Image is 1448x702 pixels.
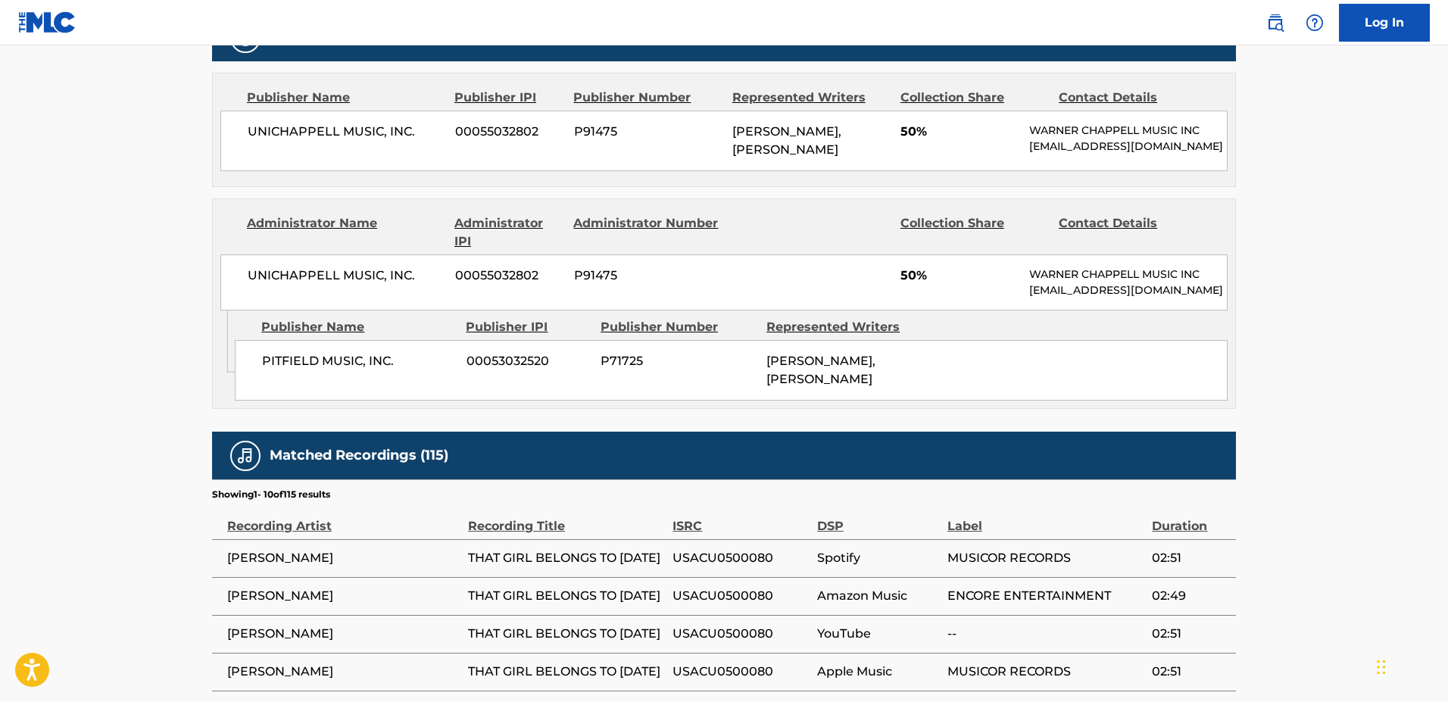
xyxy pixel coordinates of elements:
[574,123,721,141] span: P91475
[455,123,563,141] span: 00055032802
[947,587,1144,605] span: ENCORE ENTERTAINMENT
[262,352,455,370] span: PITFIELD MUSIC, INC.
[236,447,254,465] img: Matched Recordings
[1266,14,1284,32] img: search
[1260,8,1290,38] a: Public Search
[1306,14,1324,32] img: help
[673,663,810,681] span: USACU0500080
[261,318,454,336] div: Publisher Name
[248,267,444,285] span: UNICHAPPELL MUSIC, INC.
[900,214,1047,251] div: Collection Share
[18,11,76,33] img: MLC Logo
[947,501,1144,535] div: Label
[1300,8,1330,38] div: Help
[454,89,562,107] div: Publisher IPI
[1029,123,1227,139] p: WARNER CHAPPELL MUSIC INC
[673,587,810,605] span: USACU0500080
[732,124,841,157] span: [PERSON_NAME], [PERSON_NAME]
[248,123,444,141] span: UNICHAPPELL MUSIC, INC.
[1152,663,1228,681] span: 02:51
[212,488,330,501] p: Showing 1 - 10 of 115 results
[1029,267,1227,282] p: WARNER CHAPPELL MUSIC INC
[673,549,810,567] span: USACU0500080
[817,549,940,567] span: Spotify
[1152,587,1228,605] span: 02:49
[247,89,443,107] div: Publisher Name
[468,625,665,643] span: THAT GIRL BELONGS TO [DATE]
[468,663,665,681] span: THAT GIRL BELONGS TO [DATE]
[766,354,875,386] span: [PERSON_NAME], [PERSON_NAME]
[1059,89,1206,107] div: Contact Details
[766,318,921,336] div: Represented Writers
[1372,629,1448,702] iframe: Chat Widget
[573,89,720,107] div: Publisher Number
[227,549,460,567] span: [PERSON_NAME]
[1152,549,1228,567] span: 02:51
[817,587,940,605] span: Amazon Music
[454,214,562,251] div: Administrator IPI
[468,549,665,567] span: THAT GIRL BELONGS TO [DATE]
[1029,139,1227,154] p: [EMAIL_ADDRESS][DOMAIN_NAME]
[673,501,810,535] div: ISRC
[468,587,665,605] span: THAT GIRL BELONGS TO [DATE]
[1029,282,1227,298] p: [EMAIL_ADDRESS][DOMAIN_NAME]
[732,89,889,107] div: Represented Writers
[900,123,1018,141] span: 50%
[817,625,940,643] span: YouTube
[947,663,1144,681] span: MUSICOR RECORDS
[468,501,665,535] div: Recording Title
[817,501,940,535] div: DSP
[601,352,755,370] span: P71725
[270,447,448,464] h5: Matched Recordings (115)
[573,214,720,251] div: Administrator Number
[466,318,589,336] div: Publisher IPI
[227,501,460,535] div: Recording Artist
[227,625,460,643] span: [PERSON_NAME]
[817,663,940,681] span: Apple Music
[1059,214,1206,251] div: Contact Details
[947,625,1144,643] span: --
[900,89,1047,107] div: Collection Share
[574,267,721,285] span: P91475
[227,587,460,605] span: [PERSON_NAME]
[1152,625,1228,643] span: 02:51
[455,267,563,285] span: 00055032802
[1152,501,1228,535] div: Duration
[947,549,1144,567] span: MUSICOR RECORDS
[601,318,755,336] div: Publisher Number
[1377,644,1386,690] div: Drag
[247,214,443,251] div: Administrator Name
[467,352,589,370] span: 00053032520
[1339,4,1430,42] a: Log In
[900,267,1018,285] span: 50%
[227,663,460,681] span: [PERSON_NAME]
[673,625,810,643] span: USACU0500080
